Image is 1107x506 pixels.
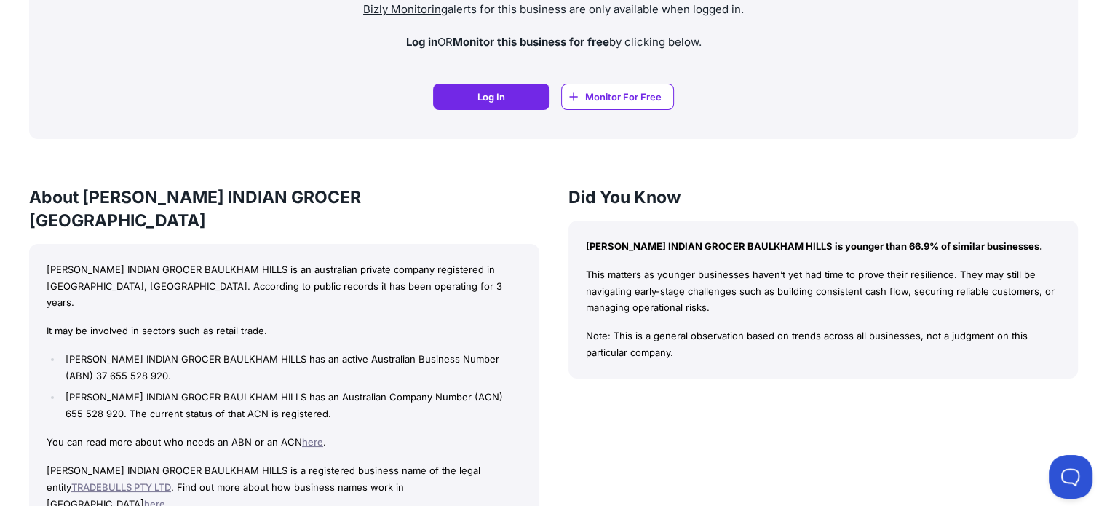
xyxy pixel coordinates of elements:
[47,261,522,311] p: [PERSON_NAME] INDIAN GROCER BAULKHAM HILLS is an australian private company registered in [GEOGRA...
[62,389,521,422] li: [PERSON_NAME] INDIAN GROCER BAULKHAM HILLS has an Australian Company Number (ACN) 655 528 920. Th...
[586,238,1061,255] p: [PERSON_NAME] INDIAN GROCER BAULKHAM HILLS is younger than 66.9% of similar businesses.
[568,186,1079,209] h3: Did You Know
[453,35,609,49] strong: Monitor this business for free
[302,436,323,448] a: here
[41,1,1066,18] p: alerts for this business are only available when logged in.
[406,35,437,49] strong: Log in
[586,328,1061,361] p: Note: This is a general observation based on trends across all businesses, not a judgment on this...
[29,186,539,232] h3: About [PERSON_NAME] INDIAN GROCER [GEOGRAPHIC_DATA]
[71,481,171,493] a: TRADEBULLS PTY LTD
[433,84,549,110] a: Log In
[561,84,674,110] a: Monitor For Free
[586,266,1061,316] p: This matters as younger businesses haven’t yet had time to prove their resilience. They may still...
[41,34,1066,51] p: OR by clicking below.
[47,323,522,339] p: It may be involved in sectors such as retail trade.
[585,90,662,104] span: Monitor For Free
[477,90,505,104] span: Log In
[1049,455,1092,499] iframe: Toggle Customer Support
[363,2,448,16] a: Bizly Monitoring
[47,434,522,451] p: You can read more about who needs an ABN or an ACN .
[62,351,521,384] li: [PERSON_NAME] INDIAN GROCER BAULKHAM HILLS has an active Australian Business Number (ABN) 37 655 ...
